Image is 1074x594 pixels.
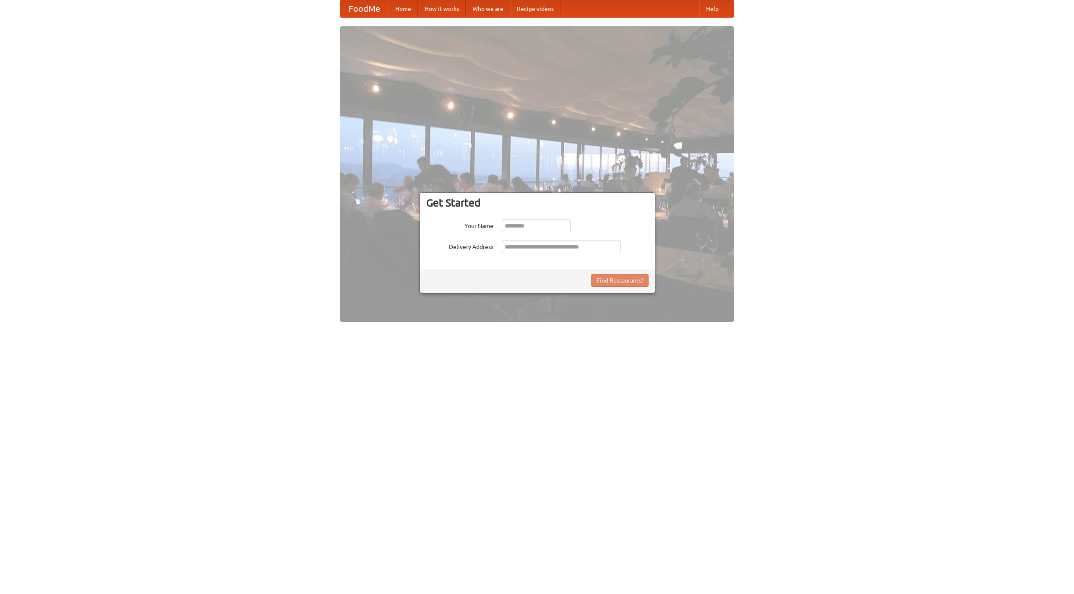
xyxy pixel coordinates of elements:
a: How it works [418,0,466,17]
a: Help [699,0,725,17]
h3: Get Started [426,196,649,209]
a: Who we are [466,0,510,17]
label: Delivery Address [426,241,493,251]
label: Your Name [426,220,493,230]
a: Home [388,0,418,17]
button: Find Restaurants! [591,274,649,287]
a: FoodMe [340,0,388,17]
a: Recipe videos [510,0,560,17]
